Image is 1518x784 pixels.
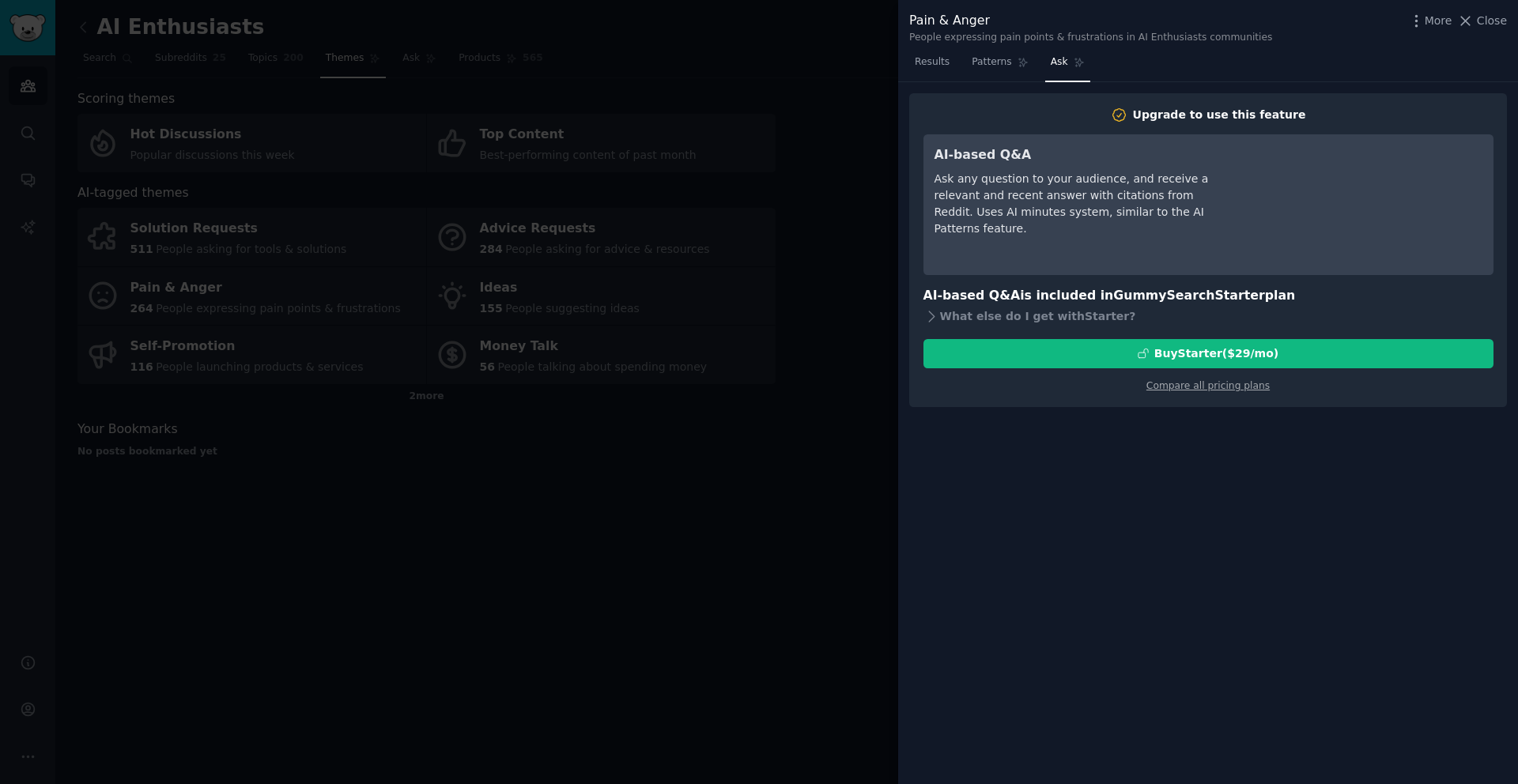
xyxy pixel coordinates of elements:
div: Ask any question to your audience, and receive a relevant and recent answer with citations from R... [935,171,1223,237]
div: Buy Starter ($ 29 /mo ) [1154,345,1278,362]
span: Ask [1051,55,1068,70]
span: More [1425,13,1452,29]
span: Close [1477,13,1507,29]
a: Compare all pricing plans [1146,380,1270,391]
h3: AI-based Q&A [935,145,1223,165]
a: Patterns [966,50,1033,82]
button: Close [1457,13,1507,29]
div: People expressing pain points & frustrations in AI Enthusiasts communities [909,31,1272,45]
h3: AI-based Q&A is included in plan [923,286,1493,306]
a: Results [909,50,955,82]
div: Pain & Anger [909,11,1272,31]
a: Ask [1045,50,1090,82]
span: Patterns [972,55,1011,70]
button: More [1408,13,1452,29]
span: Results [915,55,950,70]
button: BuyStarter($29/mo) [923,339,1493,368]
div: Upgrade to use this feature [1133,107,1306,123]
div: What else do I get with Starter ? [923,306,1493,328]
span: GummySearch Starter [1113,288,1264,303]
